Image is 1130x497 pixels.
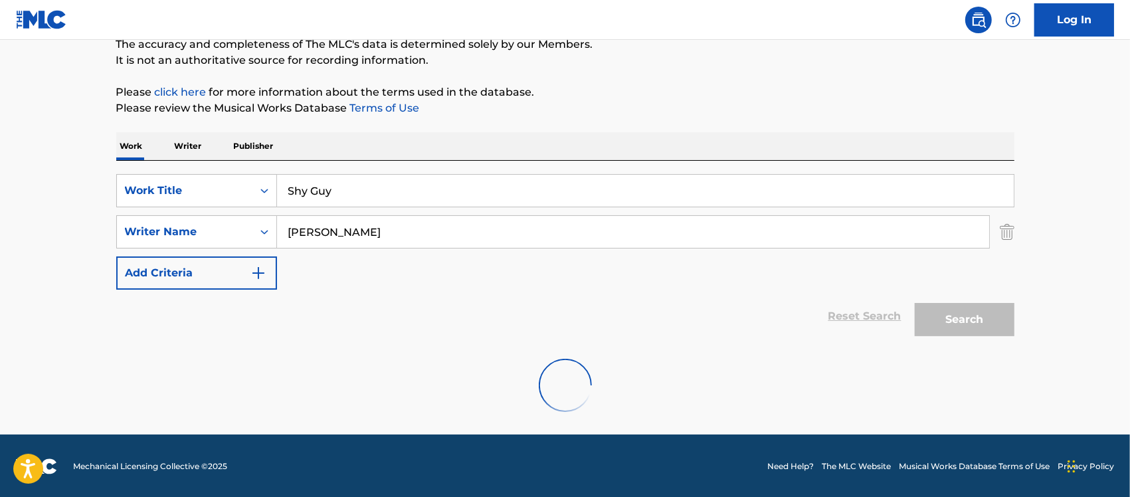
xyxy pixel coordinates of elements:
form: Search Form [116,174,1014,343]
a: Musical Works Database Terms of Use [899,460,1050,472]
a: Need Help? [767,460,814,472]
p: Please review the Musical Works Database [116,100,1014,116]
img: search [971,12,987,28]
a: click here [155,86,207,98]
a: Public Search [965,7,992,33]
img: Delete Criterion [1000,215,1014,248]
p: Work [116,132,147,160]
div: Writer Name [125,224,244,240]
img: MLC Logo [16,10,67,29]
div: Work Title [125,183,244,199]
img: help [1005,12,1021,28]
a: Log In [1034,3,1114,37]
p: Publisher [230,132,278,160]
p: Writer [171,132,206,160]
button: Add Criteria [116,256,277,290]
p: Please for more information about the terms used in the database. [116,84,1014,100]
div: Drag [1068,447,1076,486]
img: logo [16,458,57,474]
a: Privacy Policy [1058,460,1114,472]
div: Help [1000,7,1026,33]
p: The accuracy and completeness of The MLC's data is determined solely by our Members. [116,37,1014,52]
img: 9d2ae6d4665cec9f34b9.svg [250,265,266,281]
img: preloader [539,359,592,412]
span: Mechanical Licensing Collective © 2025 [73,460,227,472]
a: The MLC Website [822,460,891,472]
p: It is not an authoritative source for recording information. [116,52,1014,68]
iframe: Chat Widget [1064,433,1130,497]
a: Terms of Use [347,102,420,114]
